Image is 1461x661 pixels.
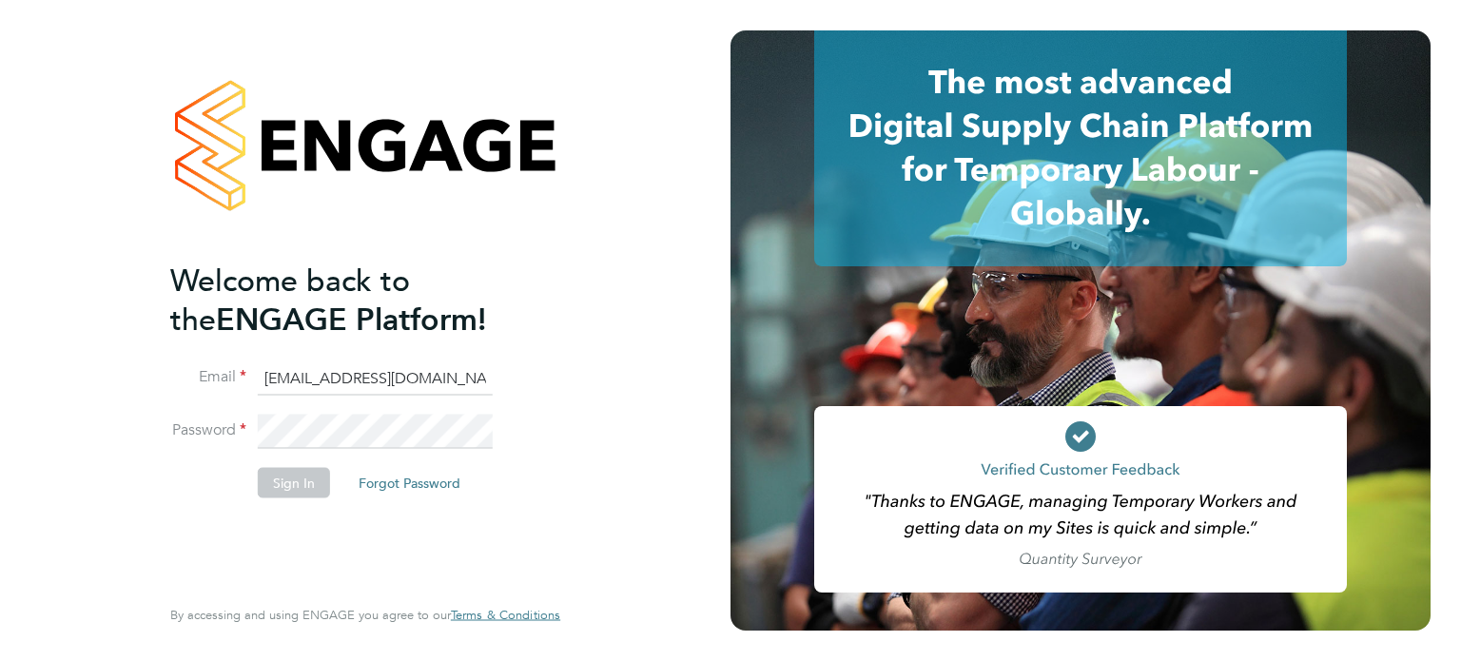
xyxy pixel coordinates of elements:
[170,607,560,623] span: By accessing and using ENGAGE you agree to our
[258,361,493,396] input: Enter your work email...
[170,262,410,338] span: Welcome back to the
[170,420,246,440] label: Password
[451,608,560,623] a: Terms & Conditions
[170,261,541,339] h2: ENGAGE Platform!
[258,467,330,497] button: Sign In
[343,467,476,497] button: Forgot Password
[170,367,246,387] label: Email
[451,607,560,623] span: Terms & Conditions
